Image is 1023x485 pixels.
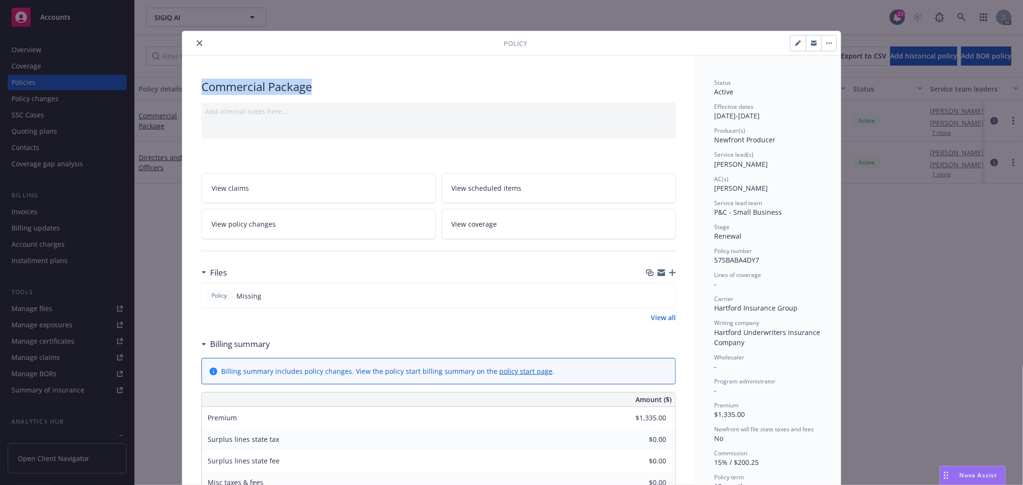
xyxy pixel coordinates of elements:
[610,454,672,468] input: 0.00
[714,231,741,241] span: Renewal
[714,160,768,169] span: [PERSON_NAME]
[714,303,798,312] span: Hartford Insurance Group
[194,37,205,49] button: close
[714,279,717,289] span: -
[714,127,745,135] span: Producer(s)
[212,219,276,229] span: View policy changes
[236,291,261,301] span: Missing
[714,175,729,183] span: AC(s)
[610,411,672,425] input: 0.00
[205,106,672,116] div: Add internal notes here...
[212,183,249,193] span: View claims
[714,79,731,87] span: Status
[499,367,553,376] a: policy start page
[210,338,270,350] h3: Billing summary
[714,150,753,159] span: Service lead(s)
[714,401,739,409] span: Premium
[452,219,497,229] span: View coverage
[714,135,776,144] span: Newfront Producer
[201,173,436,203] a: View claims
[442,209,676,239] a: View coverage
[714,377,776,385] span: Program administrator
[714,271,761,279] span: Lines of coverage
[201,338,270,350] div: Billing summary
[714,103,822,121] div: [DATE] - [DATE]
[504,38,527,48] span: Policy
[610,432,672,447] input: 0.00
[210,266,227,279] h3: Files
[714,353,744,361] span: Wholesaler
[714,87,733,96] span: Active
[714,319,759,327] span: Writing company
[714,103,753,111] span: Effective dates
[714,362,717,371] span: -
[940,466,1006,485] button: Nova Assist
[714,208,782,217] span: P&C - Small Business
[208,413,237,422] span: Premium
[452,183,522,193] span: View scheduled items
[714,410,745,419] span: $1,335.00
[208,435,279,444] span: Surplus lines state tax
[442,173,676,203] a: View scheduled items
[714,449,747,457] span: Commission
[210,291,229,300] span: Policy
[714,473,744,481] span: Policy term
[940,466,952,485] div: Drag to move
[714,223,729,231] span: Stage
[201,209,436,239] a: View policy changes
[221,366,554,376] div: Billing summary includes policy changes. View the policy start billing summary on the .
[714,425,814,433] span: Newfront will file state taxes and fees
[714,386,717,395] span: -
[208,456,280,465] span: Surplus lines state fee
[714,255,759,265] span: 57SBABA4DY7
[201,266,227,279] div: Files
[635,394,671,404] span: Amount ($)
[714,295,733,303] span: Carrier
[714,184,768,193] span: [PERSON_NAME]
[960,471,998,479] span: Nova Assist
[651,312,676,323] a: View all
[201,79,676,95] div: Commercial Package
[714,434,723,443] span: No
[714,247,752,255] span: Policy number
[714,199,762,207] span: Service lead team
[714,458,759,467] span: 15% / $200.25
[714,328,822,347] span: Hartford Underwriters Insurance Company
